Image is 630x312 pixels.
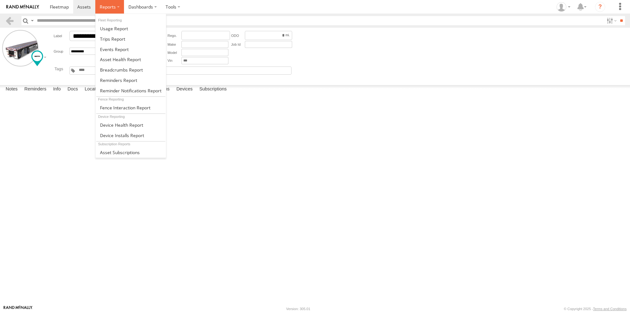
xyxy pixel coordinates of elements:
[96,147,166,158] a: Asset Subscriptions
[30,16,35,25] label: Search Query
[5,16,14,25] a: Back to previous Page
[96,75,166,85] a: Reminders Report
[3,306,32,312] a: Visit our Website
[564,307,627,311] div: © Copyright 2025 -
[96,54,166,65] a: Asset Health Report
[593,307,627,311] a: Terms and Conditions
[6,5,39,9] img: rand-logo.svg
[96,23,166,34] a: Usage Report
[96,120,166,130] a: Device Health Report
[604,16,618,25] label: Search Filter Options
[96,34,166,44] a: Trips Report
[96,102,166,113] a: Fence Interaction Report
[173,85,196,94] label: Devices
[96,85,166,96] a: Service Reminder Notifications Report
[96,44,166,55] a: Full Events Report
[595,2,605,12] i: ?
[196,85,230,94] label: Subscriptions
[554,2,573,12] div: TOM WINIKUS
[286,307,310,311] div: Version: 305.01
[31,50,43,66] div: Change Map Icon
[81,85,105,94] label: Location
[21,85,50,94] label: Reminders
[50,85,64,94] label: Info
[96,130,166,141] a: Device Installs Report
[64,85,81,94] label: Docs
[3,85,21,94] label: Notes
[96,65,166,75] a: Breadcrumbs Report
